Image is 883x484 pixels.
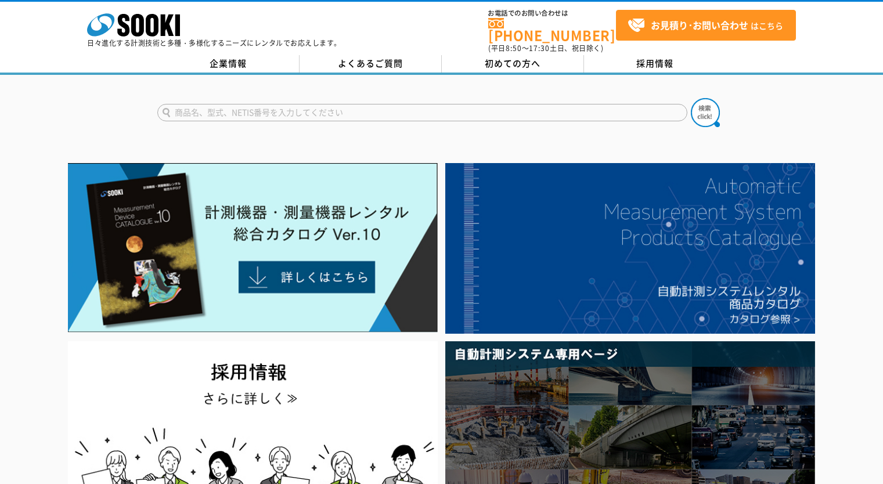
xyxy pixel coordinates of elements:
p: 日々進化する計測技術と多種・多様化するニーズにレンタルでお応えします。 [87,39,341,46]
a: よくあるご質問 [300,55,442,73]
span: 17:30 [529,43,550,53]
span: 初めての方へ [485,57,540,70]
img: btn_search.png [691,98,720,127]
a: [PHONE_NUMBER] [488,18,616,42]
span: (平日 ～ 土日、祝日除く) [488,43,603,53]
a: 採用情報 [584,55,726,73]
img: 自動計測システムカタログ [445,163,815,334]
strong: お見積り･お問い合わせ [651,18,748,32]
a: 初めての方へ [442,55,584,73]
input: 商品名、型式、NETIS番号を入力してください [157,104,687,121]
span: はこちら [628,17,783,34]
a: 企業情報 [157,55,300,73]
span: 8:50 [506,43,522,53]
img: Catalog Ver10 [68,163,438,333]
a: お見積り･お問い合わせはこちら [616,10,796,41]
span: お電話でのお問い合わせは [488,10,616,17]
